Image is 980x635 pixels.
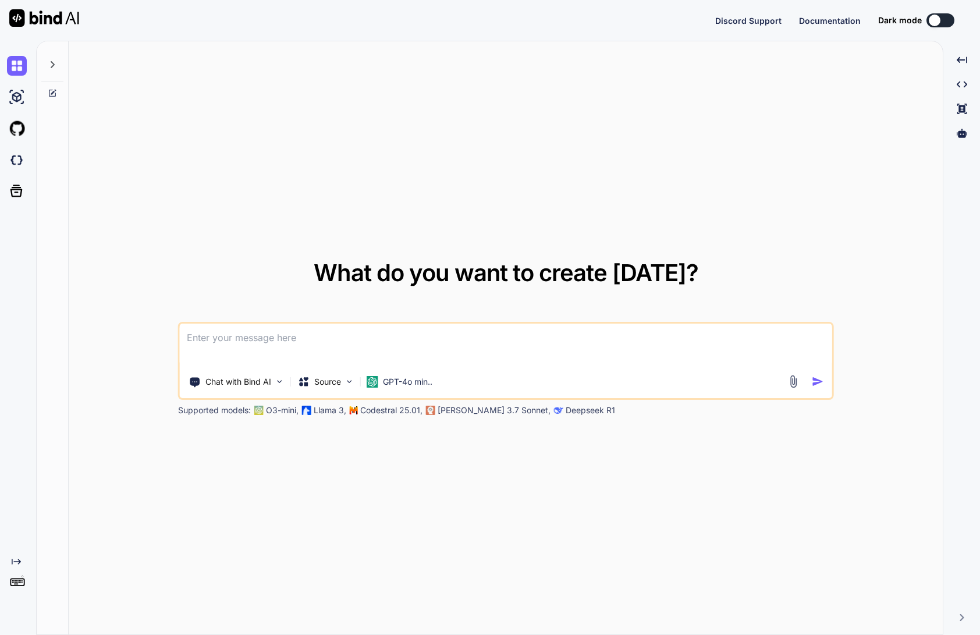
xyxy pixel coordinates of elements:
[715,15,782,27] button: Discord Support
[878,15,922,26] span: Dark mode
[7,56,27,76] img: chat
[438,405,551,416] p: [PERSON_NAME] 3.7 Sonnet,
[9,9,79,27] img: Bind AI
[254,406,264,415] img: GPT-4
[314,258,698,287] span: What do you want to create [DATE]?
[314,376,341,388] p: Source
[7,87,27,107] img: ai-studio
[799,16,861,26] span: Documentation
[314,405,346,416] p: Llama 3,
[566,405,615,416] p: Deepseek R1
[302,406,311,415] img: Llama2
[383,376,432,388] p: GPT-4o min..
[554,406,563,415] img: claude
[799,15,861,27] button: Documentation
[7,150,27,170] img: darkCloudIdeIcon
[715,16,782,26] span: Discord Support
[426,406,435,415] img: claude
[345,377,354,386] img: Pick Models
[7,119,27,139] img: githubLight
[275,377,285,386] img: Pick Tools
[811,375,823,388] img: icon
[266,405,299,416] p: O3-mini,
[367,376,378,388] img: GPT-4o mini
[786,375,800,388] img: attachment
[350,406,358,414] img: Mistral-AI
[205,376,271,388] p: Chat with Bind AI
[178,405,251,416] p: Supported models:
[360,405,422,416] p: Codestral 25.01,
